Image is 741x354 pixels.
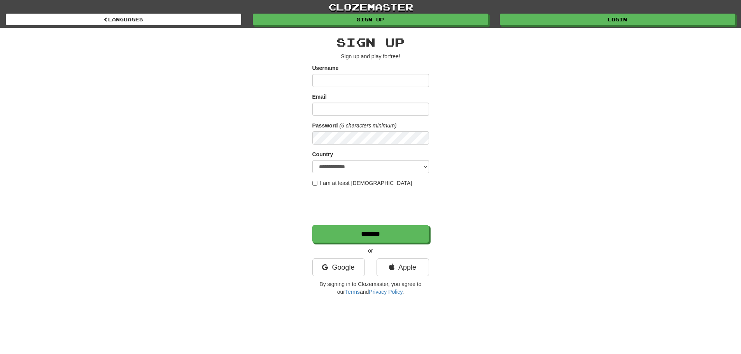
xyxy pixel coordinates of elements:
[312,191,431,221] iframe: reCAPTCHA
[312,64,339,72] label: Username
[389,53,399,59] u: free
[340,122,397,129] em: (6 characters minimum)
[312,150,333,158] label: Country
[312,52,429,60] p: Sign up and play for !
[6,14,241,25] a: Languages
[312,181,317,186] input: I am at least [DEMOGRAPHIC_DATA]
[500,14,735,25] a: Login
[345,289,360,295] a: Terms
[377,258,429,276] a: Apple
[312,36,429,49] h2: Sign up
[312,122,338,129] label: Password
[369,289,402,295] a: Privacy Policy
[253,14,488,25] a: Sign up
[312,179,412,187] label: I am at least [DEMOGRAPHIC_DATA]
[312,93,327,101] label: Email
[312,280,429,296] p: By signing in to Clozemaster, you agree to our and .
[312,247,429,255] p: or
[312,258,365,276] a: Google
